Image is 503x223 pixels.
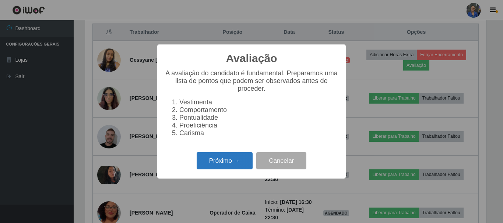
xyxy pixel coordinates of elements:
li: Vestimenta [179,98,338,106]
button: Cancelar [256,152,306,169]
li: Carisma [179,129,338,137]
li: Comportamento [179,106,338,114]
li: Pontualidade [179,114,338,122]
li: Proeficiência [179,122,338,129]
h2: Avaliação [226,52,277,65]
p: A avaliação do candidato é fundamental. Preparamos uma lista de pontos que podem ser observados a... [165,69,338,93]
button: Próximo → [197,152,253,169]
